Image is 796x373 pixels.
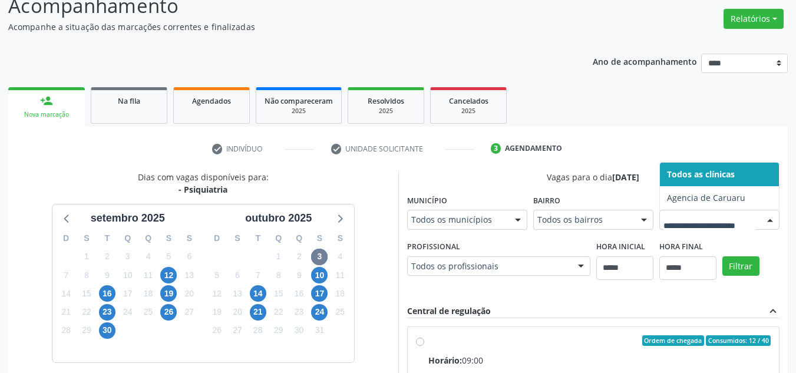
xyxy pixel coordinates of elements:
span: Todos os municípios [411,214,503,226]
span: quarta-feira, 10 de setembro de 2025 [120,267,136,283]
span: quarta-feira, 29 de outubro de 2025 [270,322,287,339]
span: sábado, 13 de setembro de 2025 [181,267,197,283]
div: S [179,229,200,247]
span: sábado, 20 de setembro de 2025 [181,285,197,302]
span: domingo, 14 de setembro de 2025 [58,285,74,302]
span: terça-feira, 9 de setembro de 2025 [99,267,115,283]
span: quarta-feira, 22 de outubro de 2025 [270,304,287,321]
label: Hora inicial [596,238,645,256]
span: domingo, 21 de setembro de 2025 [58,304,74,321]
div: S [77,229,97,247]
div: D [56,229,77,247]
span: sexta-feira, 31 de outubro de 2025 [311,322,328,339]
span: quarta-feira, 1 de outubro de 2025 [270,249,287,265]
div: 09:00 [428,354,771,367]
div: 2025 [356,107,415,115]
div: T [97,229,117,247]
div: S [309,229,330,247]
span: quinta-feira, 4 de setembro de 2025 [140,249,157,265]
button: Relatórios [724,9,784,29]
span: segunda-feira, 22 de setembro de 2025 [78,304,95,321]
span: domingo, 5 de outubro de 2025 [209,267,225,283]
span: segunda-feira, 15 de setembro de 2025 [78,285,95,302]
span: Na fila [118,96,140,106]
div: Dias com vagas disponíveis para: [138,171,269,196]
span: domingo, 26 de outubro de 2025 [209,322,225,339]
span: Horário: [428,355,462,366]
div: Q [138,229,158,247]
div: Vagas para o dia [407,171,780,183]
span: quarta-feira, 17 de setembro de 2025 [120,285,136,302]
span: segunda-feira, 29 de setembro de 2025 [78,322,95,339]
span: segunda-feira, 1 de setembro de 2025 [78,249,95,265]
span: quinta-feira, 16 de outubro de 2025 [291,285,308,302]
span: segunda-feira, 20 de outubro de 2025 [229,304,246,321]
span: segunda-feira, 6 de outubro de 2025 [229,267,246,283]
span: sexta-feira, 26 de setembro de 2025 [160,304,177,321]
span: sábado, 11 de outubro de 2025 [332,267,348,283]
span: sábado, 6 de setembro de 2025 [181,249,197,265]
span: sexta-feira, 24 de outubro de 2025 [311,304,328,321]
span: quinta-feira, 30 de outubro de 2025 [291,322,308,339]
span: terça-feira, 21 de outubro de 2025 [250,304,266,321]
div: person_add [40,94,53,107]
div: Q [289,229,309,247]
span: terça-feira, 16 de setembro de 2025 [99,285,115,302]
span: Agendados [192,96,231,106]
label: Bairro [533,192,560,210]
span: terça-feira, 23 de setembro de 2025 [99,304,115,321]
span: sexta-feira, 12 de setembro de 2025 [160,267,177,283]
span: Ordem de chegada [642,335,704,346]
div: outubro 2025 [240,210,316,226]
span: terça-feira, 30 de setembro de 2025 [99,322,115,339]
div: T [247,229,268,247]
span: quinta-feira, 25 de setembro de 2025 [140,304,157,321]
div: Nova marcação [16,110,77,119]
span: [DATE] [612,171,639,183]
button: Filtrar [722,256,759,276]
span: Todos os bairros [537,214,629,226]
span: terça-feira, 14 de outubro de 2025 [250,285,266,302]
div: Central de regulação [407,305,491,318]
span: quarta-feira, 3 de setembro de 2025 [120,249,136,265]
span: Agencia de Caruaru [667,192,745,203]
span: quarta-feira, 15 de outubro de 2025 [270,285,287,302]
div: Q [117,229,138,247]
span: terça-feira, 28 de outubro de 2025 [250,322,266,339]
span: Todos as clínicas [667,169,735,180]
span: quinta-feira, 11 de setembro de 2025 [140,267,157,283]
div: Q [268,229,289,247]
div: Agendamento [505,143,562,154]
div: 2025 [439,107,498,115]
span: sexta-feira, 19 de setembro de 2025 [160,285,177,302]
span: domingo, 28 de setembro de 2025 [58,322,74,339]
div: 3 [491,143,501,154]
label: Profissional [407,238,460,256]
label: Município [407,192,447,210]
i: expand_less [767,305,780,318]
span: domingo, 12 de outubro de 2025 [209,285,225,302]
span: sábado, 18 de outubro de 2025 [332,285,348,302]
span: Não compareceram [265,96,333,106]
span: sexta-feira, 5 de setembro de 2025 [160,249,177,265]
span: sábado, 27 de setembro de 2025 [181,304,197,321]
p: Ano de acompanhamento [593,54,697,68]
p: Acompanhe a situação das marcações correntes e finalizadas [8,21,554,33]
div: setembro 2025 [86,210,170,226]
span: quarta-feira, 24 de setembro de 2025 [120,304,136,321]
span: domingo, 7 de setembro de 2025 [58,267,74,283]
span: segunda-feira, 27 de outubro de 2025 [229,322,246,339]
span: segunda-feira, 8 de setembro de 2025 [78,267,95,283]
span: quinta-feira, 2 de outubro de 2025 [291,249,308,265]
div: D [207,229,227,247]
span: sexta-feira, 10 de outubro de 2025 [311,267,328,283]
span: Todos os profissionais [411,260,566,272]
label: Hora final [659,238,703,256]
span: sábado, 25 de outubro de 2025 [332,304,348,321]
div: S [158,229,179,247]
div: 2025 [265,107,333,115]
span: segunda-feira, 13 de outubro de 2025 [229,285,246,302]
div: S [227,229,248,247]
span: sexta-feira, 3 de outubro de 2025 [311,249,328,265]
span: quinta-feira, 9 de outubro de 2025 [291,267,308,283]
